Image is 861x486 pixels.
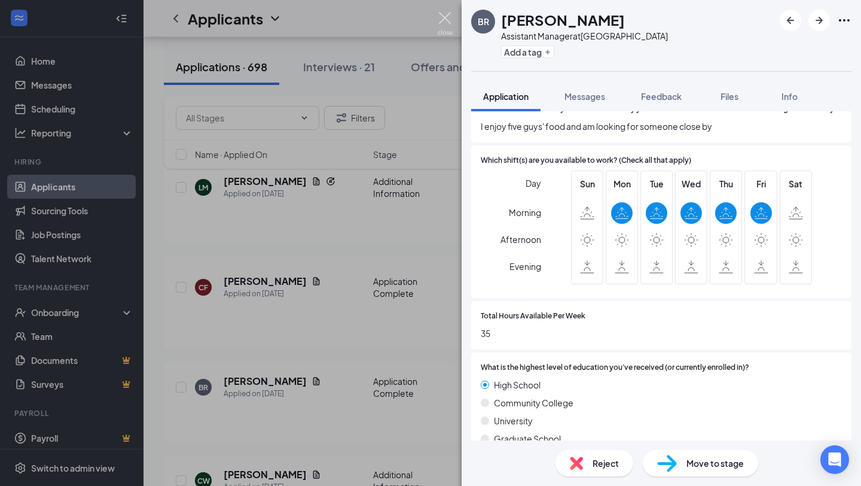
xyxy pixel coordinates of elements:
[715,177,737,190] span: Thu
[478,16,489,28] div: BR
[544,48,551,56] svg: Plus
[481,120,842,133] span: I enjoy five guys' food and am looking for someone close by
[526,177,541,190] span: Day
[564,91,605,102] span: Messages
[494,432,561,445] span: Graduate School
[500,229,541,250] span: Afternoon
[720,91,738,102] span: Files
[781,91,798,102] span: Info
[780,10,801,31] button: ArrowLeftNew
[611,177,633,190] span: Mon
[481,155,691,166] span: Which shift(s) are you available to work? (Check all that apply)
[481,327,842,340] span: 35
[494,378,541,391] span: High School
[483,91,529,102] span: Application
[680,177,702,190] span: Wed
[509,202,541,223] span: Morning
[812,13,826,28] svg: ArrowRight
[509,256,541,277] span: Evening
[641,91,682,102] span: Feedback
[501,30,668,42] div: Assistant Manager at [GEOGRAPHIC_DATA]
[593,457,619,470] span: Reject
[494,396,573,409] span: Community College
[481,362,749,373] span: What is the highest level of education you've received (or currently enrolled in)?
[501,45,554,58] button: PlusAdd a tag
[785,177,807,190] span: Sat
[494,414,533,427] span: University
[501,10,625,30] h1: [PERSON_NAME]
[808,10,830,31] button: ArrowRight
[646,177,667,190] span: Tue
[686,457,744,470] span: Move to stage
[837,13,851,28] svg: Ellipses
[576,177,598,190] span: Sun
[750,177,772,190] span: Fri
[820,445,849,474] div: Open Intercom Messenger
[481,311,585,322] span: Total Hours Available Per Week
[783,13,798,28] svg: ArrowLeftNew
